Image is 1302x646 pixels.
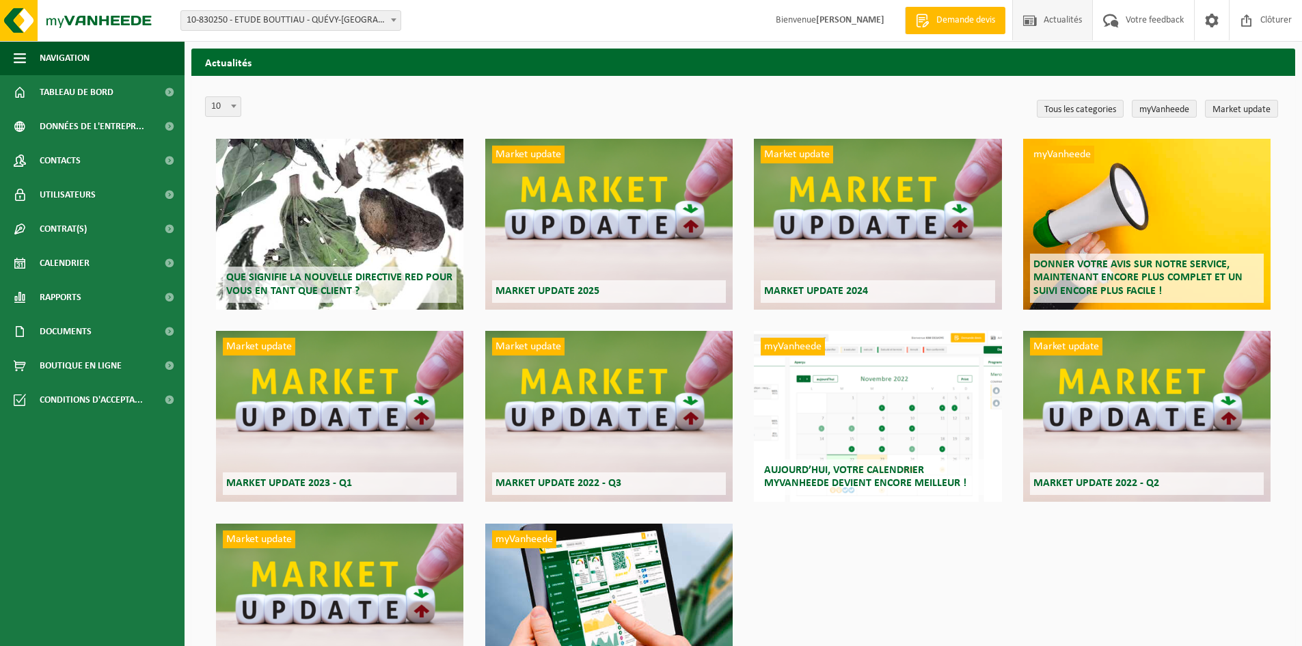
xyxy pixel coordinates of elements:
[40,41,90,75] span: Navigation
[205,96,241,117] span: 10
[905,7,1005,34] a: Demande devis
[40,212,87,246] span: Contrat(s)
[216,139,463,310] a: Que signifie la nouvelle directive RED pour vous en tant que client ?
[492,338,565,355] span: Market update
[40,109,144,144] span: Données de l'entrepr...
[40,349,122,383] span: Boutique en ligne
[40,178,96,212] span: Utilisateurs
[1033,478,1159,489] span: Market update 2022 - Q2
[492,146,565,163] span: Market update
[191,49,1295,75] h2: Actualités
[496,478,621,489] span: Market update 2022 - Q3
[1037,100,1124,118] a: Tous les categories
[754,139,1001,310] a: Market update Market update 2024
[40,144,81,178] span: Contacts
[223,338,295,355] span: Market update
[1205,100,1278,118] a: Market update
[40,75,113,109] span: Tableau de bord
[40,314,92,349] span: Documents
[226,272,452,296] span: Que signifie la nouvelle directive RED pour vous en tant que client ?
[816,15,884,25] strong: [PERSON_NAME]
[226,478,352,489] span: Market update 2023 - Q1
[206,97,241,116] span: 10
[496,286,599,297] span: Market update 2025
[761,338,825,355] span: myVanheede
[181,11,401,30] span: 10-830250 - ETUDE BOUTTIAU - QUÉVY-LE-GRAND
[764,286,868,297] span: Market update 2024
[485,139,733,310] a: Market update Market update 2025
[1023,331,1271,502] a: Market update Market update 2022 - Q2
[1030,338,1102,355] span: Market update
[754,331,1001,502] a: myVanheede Aujourd’hui, votre calendrier myVanheede devient encore meilleur !
[485,331,733,502] a: Market update Market update 2022 - Q3
[180,10,401,31] span: 10-830250 - ETUDE BOUTTIAU - QUÉVY-LE-GRAND
[1023,139,1271,310] a: myVanheede Donner votre avis sur notre service, maintenant encore plus complet et un suivi encore...
[1030,146,1094,163] span: myVanheede
[216,331,463,502] a: Market update Market update 2023 - Q1
[40,383,143,417] span: Conditions d'accepta...
[492,530,556,548] span: myVanheede
[933,14,999,27] span: Demande devis
[761,146,833,163] span: Market update
[1132,100,1197,118] a: myVanheede
[764,465,966,489] span: Aujourd’hui, votre calendrier myVanheede devient encore meilleur !
[223,530,295,548] span: Market update
[1033,259,1243,296] span: Donner votre avis sur notre service, maintenant encore plus complet et un suivi encore plus facile !
[40,246,90,280] span: Calendrier
[40,280,81,314] span: Rapports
